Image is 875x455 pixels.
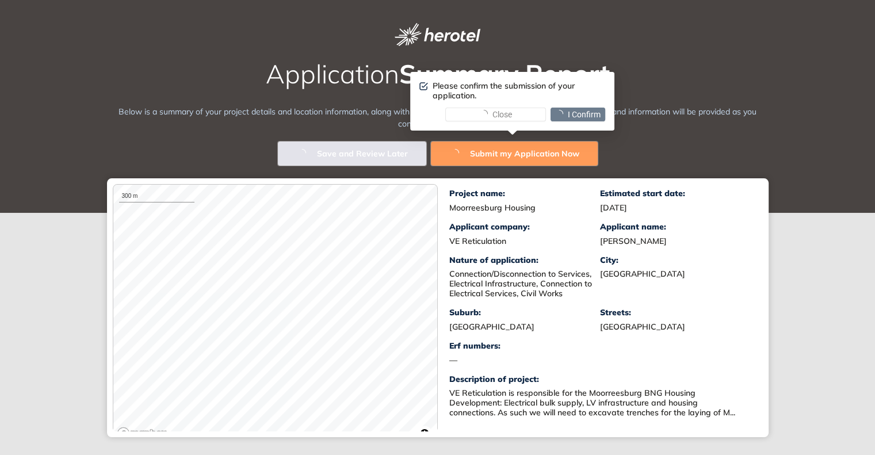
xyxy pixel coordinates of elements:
span: Summary Report [399,58,610,90]
button: I Confirm [551,108,605,121]
img: logo [395,23,480,46]
div: 300 m [119,190,195,202]
div: [GEOGRAPHIC_DATA] [600,322,751,332]
span: Toggle attribution [421,427,428,439]
div: Applicant company: [449,222,601,232]
div: — [449,355,601,365]
span: Close [492,108,512,121]
div: Project name: [449,189,601,198]
div: [GEOGRAPHIC_DATA] [600,269,751,279]
div: Connection/Disconnection to Services, Electrical Infrastructure, Connection to Electrical Service... [449,269,601,298]
div: City: [600,255,751,265]
div: Nature of application: [449,255,601,265]
span: VE Reticulation is responsible for the Moorreesburg BNG Housing Development: Electrical bulk supp... [449,388,730,418]
div: Streets: [600,308,751,318]
span: loading [555,110,568,118]
button: Close [445,108,546,121]
div: VE Reticulation [449,236,601,246]
span: loading [449,149,470,157]
div: [DATE] [600,203,751,213]
span: ... [730,407,735,418]
div: Estimated start date: [600,189,751,198]
span: I Confirm [568,108,601,121]
button: Submit my Application Now [431,142,598,166]
a: Mapbox logo [117,427,167,440]
canvas: Map [113,185,437,443]
span: loading [480,110,492,118]
div: Please confirm the submission of your application. [433,81,605,101]
div: Below is a summary of your project details and location information, along with preliminary resul... [107,106,769,130]
div: [GEOGRAPHIC_DATA] [449,322,601,332]
div: VE Reticulation is responsible for the Moorreesburg BNG Housing Development: Electrical bulk supp... [449,388,737,417]
div: Moorreesburg Housing [449,203,601,213]
div: Applicant name: [600,222,751,232]
div: [PERSON_NAME] [600,236,751,246]
span: Submit my Application Now [470,147,579,160]
h2: Application [107,60,769,89]
div: Description of project: [449,374,751,384]
div: Erf numbers: [449,341,601,351]
div: Suburb: [449,308,601,318]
